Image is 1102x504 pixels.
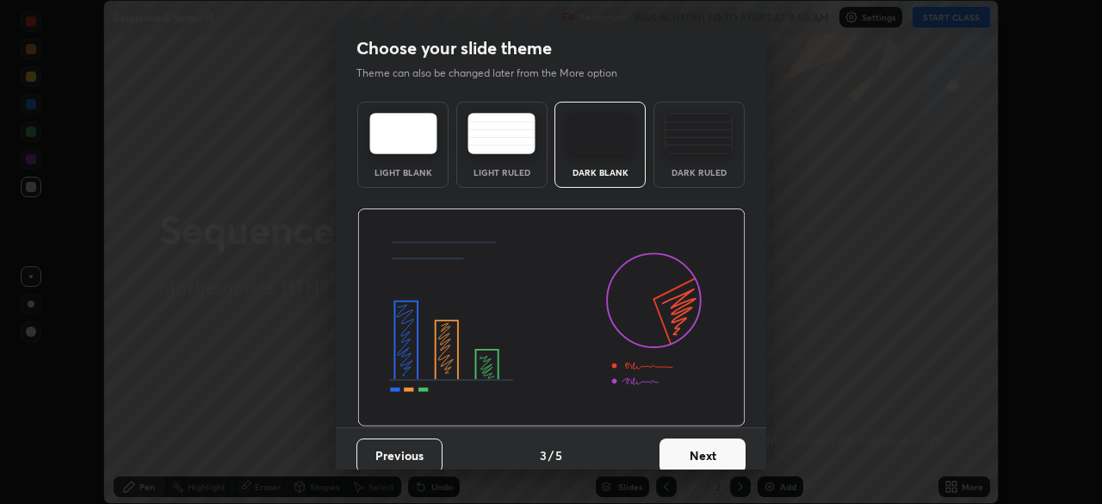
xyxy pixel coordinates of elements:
img: lightRuledTheme.5fabf969.svg [467,113,536,154]
img: darkRuledTheme.de295e13.svg [665,113,733,154]
h2: Choose your slide theme [356,37,552,59]
h4: 5 [555,446,562,464]
button: Previous [356,439,443,473]
h4: / [548,446,554,464]
p: Theme can also be changed later from the More option [356,65,635,81]
img: darkTheme.f0cc69e5.svg [566,113,635,154]
div: Dark Blank [566,168,635,177]
div: Light Blank [368,168,437,177]
h4: 3 [540,446,547,464]
div: Light Ruled [467,168,536,177]
button: Next [659,439,746,473]
img: lightTheme.e5ed3b09.svg [369,113,437,154]
img: darkThemeBanner.d06ce4a2.svg [357,208,746,427]
div: Dark Ruled [665,168,734,177]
